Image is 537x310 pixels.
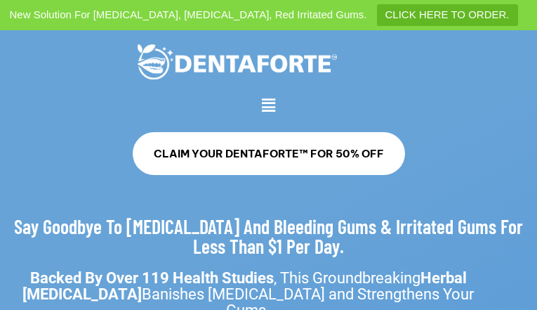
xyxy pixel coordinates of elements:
[133,132,405,175] a: CLAIM YOUR DENTAFORTE™ FOR 50% OFF
[30,269,274,287] strong: Backed By Over 119 Health Studies
[14,217,523,256] h2: Say Goodbye To [MEDICAL_DATA] And Bleeding Gums & Irritated Gums For Less Than $1 Per Day.
[22,269,467,303] strong: Herbal [MEDICAL_DATA]
[377,4,518,26] a: CLICK HERE TO ORDER.
[154,146,384,161] span: CLAIM YOUR DENTAFORTE™ FOR 50% OFF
